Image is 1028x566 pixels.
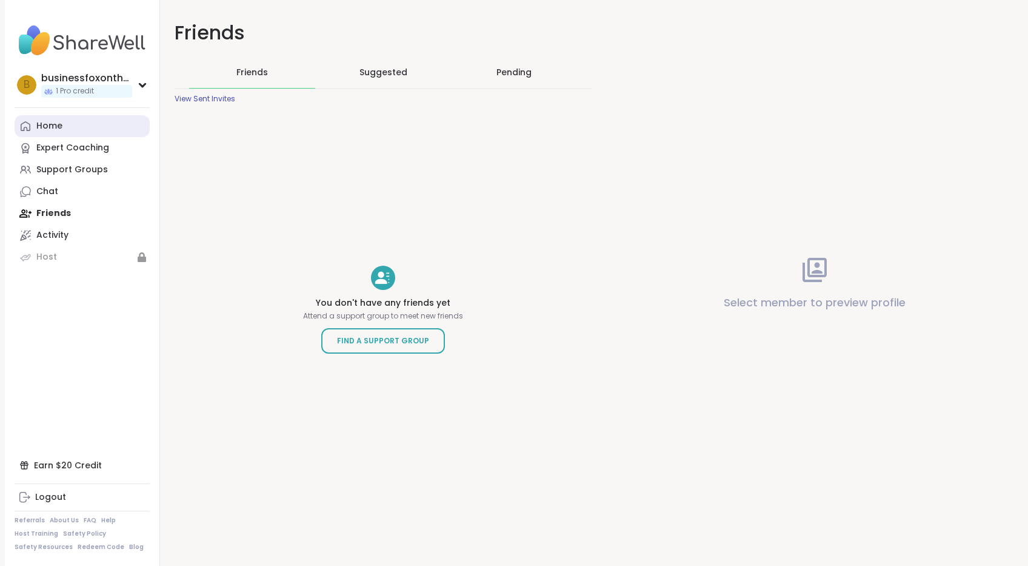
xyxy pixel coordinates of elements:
[41,72,132,85] div: businessfoxontherun
[84,516,96,525] a: FAQ
[15,159,150,181] a: Support Groups
[15,246,150,268] a: Host
[63,530,106,538] a: Safety Policy
[50,516,79,525] a: About Us
[24,77,30,93] span: b
[36,229,68,241] div: Activity
[36,142,109,154] div: Expert Coaching
[15,454,150,476] div: Earn $20 Credit
[15,516,45,525] a: Referrals
[101,516,116,525] a: Help
[303,297,463,309] h4: You don't have any friends yet
[129,543,144,551] a: Blog
[321,328,445,354] a: Find a Support Group
[36,186,58,198] div: Chat
[15,487,150,508] a: Logout
[36,120,62,132] div: Home
[35,491,66,504] div: Logout
[56,86,94,96] span: 1 Pro credit
[15,224,150,246] a: Activity
[724,294,906,311] p: Select member to preview profile
[337,335,429,347] span: Find a Support Group
[15,181,150,203] a: Chat
[15,115,150,137] a: Home
[15,19,150,62] img: ShareWell Nav Logo
[15,137,150,159] a: Expert Coaching
[36,251,57,263] div: Host
[496,66,532,78] div: Pending
[359,66,407,78] span: Suggested
[15,530,58,538] a: Host Training
[175,94,235,104] div: View Sent Invites
[15,543,73,551] a: Safety Resources
[36,164,108,176] div: Support Groups
[175,19,592,47] h1: Friends
[303,311,463,321] p: Attend a support group to meet new friends
[236,66,268,78] span: Friends
[78,543,124,551] a: Redeem Code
